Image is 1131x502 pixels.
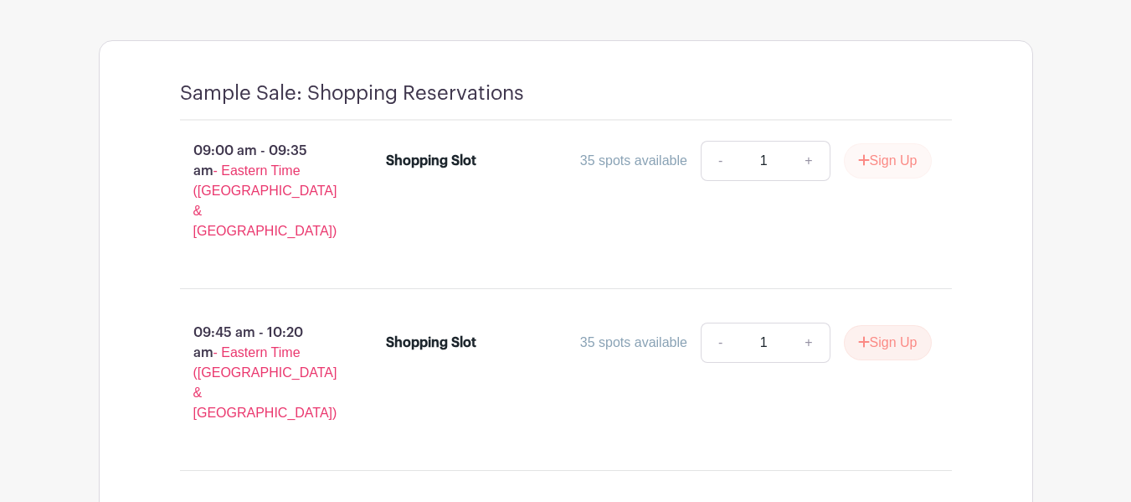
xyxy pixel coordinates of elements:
[386,151,476,171] div: Shopping Slot
[844,143,932,179] button: Sign Up
[788,141,830,181] a: +
[580,151,687,171] div: 35 spots available
[701,141,739,181] a: -
[193,163,337,238] span: - Eastern Time ([GEOGRAPHIC_DATA] & [GEOGRAPHIC_DATA])
[153,134,360,248] p: 09:00 am - 09:35 am
[180,81,524,106] h4: Sample Sale: Shopping Reservations
[788,323,830,363] a: +
[844,325,932,360] button: Sign Up
[701,323,739,363] a: -
[153,316,360,430] p: 09:45 am - 10:20 am
[386,333,476,353] div: Shopping Slot
[580,333,687,353] div: 35 spots available
[193,345,337,420] span: - Eastern Time ([GEOGRAPHIC_DATA] & [GEOGRAPHIC_DATA])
